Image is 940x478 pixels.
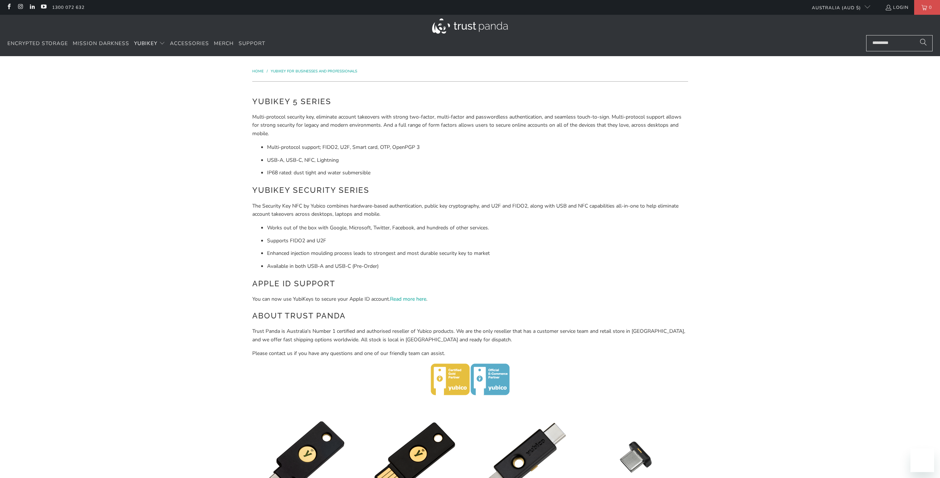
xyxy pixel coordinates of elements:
[432,18,508,34] img: Trust Panda Australia
[390,296,426,303] a: Read more here
[7,35,265,52] nav: Translation missing: en.navigation.header.main_nav
[267,262,688,270] li: Available in both USB-A and USB-C (Pre-Order)
[252,202,688,219] p: The Security Key NFC by Yubico combines hardware-based authentication, public key cryptography, a...
[252,295,688,303] p: You can now use YubiKeys to secure your Apple ID account. .
[252,310,688,322] h2: About Trust Panda
[252,184,688,196] h2: YubiKey Security Series
[252,278,688,290] h2: Apple ID Support
[7,35,68,52] a: Encrypted Storage
[214,40,234,47] span: Merch
[252,69,264,74] span: Home
[910,448,934,472] iframe: Button to launch messaging window
[239,40,265,47] span: Support
[134,35,165,52] summary: YubiKey
[267,69,268,74] span: /
[252,96,688,107] h2: YubiKey 5 Series
[73,40,129,47] span: Mission Darkness
[914,35,933,51] button: Search
[170,35,209,52] a: Accessories
[239,35,265,52] a: Support
[267,224,688,232] li: Works out of the box with Google, Microsoft, Twitter, Facebook, and hundreds of other services.
[866,35,933,51] input: Search...
[267,237,688,245] li: Supports FIDO2 and U2F
[252,349,688,358] p: Please contact us if you have any questions and one of our friendly team can assist.
[267,156,688,164] li: USB-A, USB-C, NFC, Lightning
[267,249,688,257] li: Enhanced injection moulding process leads to strongest and most durable security key to market
[885,3,909,11] a: Login
[170,40,209,47] span: Accessories
[134,40,157,47] span: YubiKey
[214,35,234,52] a: Merch
[17,4,23,10] a: Trust Panda Australia on Instagram
[267,169,688,177] li: IP68 rated: dust tight and water submersible
[252,327,688,344] p: Trust Panda is Australia's Number 1 certified and authorised reseller of Yubico products. We are ...
[271,69,357,74] a: YubiKey for Businesses and Professionals
[52,3,85,11] a: 1300 072 632
[252,69,265,74] a: Home
[252,113,688,138] p: Multi-protocol security key, eliminate account takeovers with strong two-factor, multi-factor and...
[6,4,12,10] a: Trust Panda Australia on Facebook
[267,143,688,151] li: Multi-protocol support; FIDO2, U2F, Smart card, OTP, OpenPGP 3
[40,4,47,10] a: Trust Panda Australia on YouTube
[73,35,129,52] a: Mission Darkness
[29,4,35,10] a: Trust Panda Australia on LinkedIn
[7,40,68,47] span: Encrypted Storage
